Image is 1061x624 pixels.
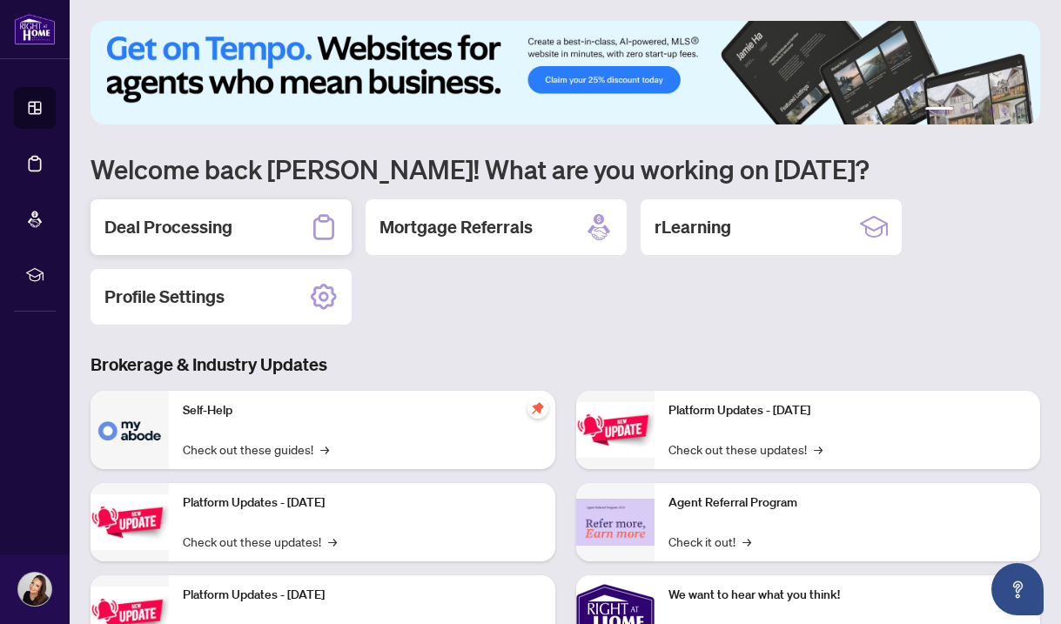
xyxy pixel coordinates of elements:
span: → [742,532,751,551]
button: Open asap [991,563,1044,615]
a: Check it out!→ [668,532,751,551]
button: 6 [1016,107,1023,114]
p: Platform Updates - [DATE] [668,401,1027,420]
a: Check out these updates!→ [668,439,823,459]
img: Agent Referral Program [576,499,655,547]
button: 5 [1002,107,1009,114]
h2: Deal Processing [104,215,232,239]
p: Platform Updates - [DATE] [183,586,541,605]
img: Profile Icon [18,573,51,606]
button: 4 [988,107,995,114]
span: pushpin [527,398,548,419]
img: Platform Updates - September 16, 2025 [91,494,169,549]
button: 2 [960,107,967,114]
p: We want to hear what you think! [668,586,1027,605]
p: Platform Updates - [DATE] [183,493,541,513]
a: Check out these updates!→ [183,532,337,551]
img: Self-Help [91,391,169,469]
button: 1 [925,107,953,114]
h3: Brokerage & Industry Updates [91,352,1040,377]
span: → [328,532,337,551]
h2: Mortgage Referrals [379,215,533,239]
span: → [814,439,823,459]
img: logo [14,13,56,45]
img: Platform Updates - June 23, 2025 [576,402,655,457]
img: Slide 0 [91,21,1040,124]
span: → [320,439,329,459]
p: Self-Help [183,401,541,420]
h2: Profile Settings [104,285,225,309]
h1: Welcome back [PERSON_NAME]! What are you working on [DATE]? [91,152,1040,185]
button: 3 [974,107,981,114]
p: Agent Referral Program [668,493,1027,513]
h2: rLearning [655,215,731,239]
a: Check out these guides!→ [183,439,329,459]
